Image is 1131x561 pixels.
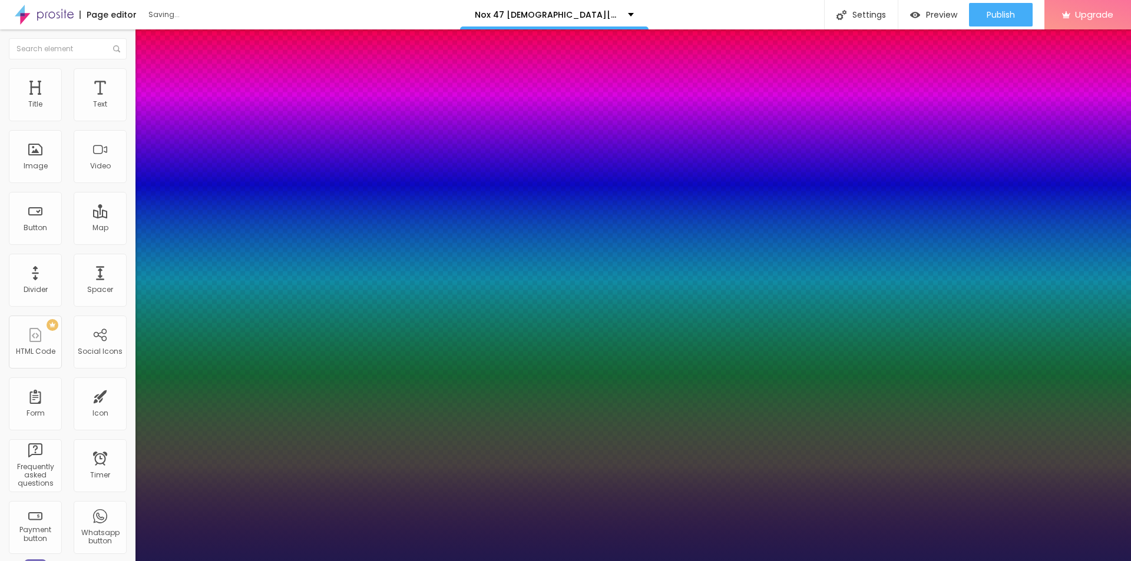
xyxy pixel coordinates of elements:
[77,529,123,546] div: Whatsapp button
[148,11,284,18] div: Saving...
[475,11,619,19] p: Nox 47 [DEMOGRAPHIC_DATA][MEDICAL_DATA] Reviews
[28,100,42,108] div: Title
[12,463,58,488] div: Frequently asked questions
[92,409,108,417] div: Icon
[93,100,107,108] div: Text
[1075,9,1113,19] span: Upgrade
[78,347,123,356] div: Social Icons
[910,10,920,20] img: view-1.svg
[16,347,55,356] div: HTML Code
[969,3,1033,26] button: Publish
[987,10,1015,19] span: Publish
[24,286,48,294] div: Divider
[926,10,957,19] span: Preview
[90,162,111,170] div: Video
[90,471,110,479] div: Timer
[92,224,108,232] div: Map
[87,286,113,294] div: Spacer
[24,162,48,170] div: Image
[12,526,58,543] div: Payment button
[9,38,127,59] input: Search element
[898,3,969,26] button: Preview
[113,45,120,52] img: Icone
[27,409,45,417] div: Form
[80,11,137,19] div: Page editor
[836,10,846,20] img: Icone
[24,224,47,232] div: Button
